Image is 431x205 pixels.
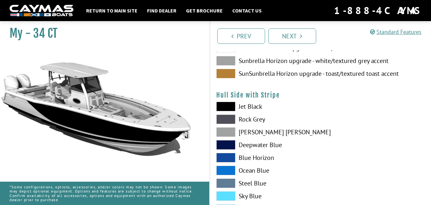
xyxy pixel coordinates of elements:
[83,6,141,15] a: Return to main site
[216,91,425,99] h4: Hull Side with Stripe
[10,5,73,17] img: white-logo-c9c8dbefe5ff5ceceb0f0178aa75bf4bb51f6bca0971e226c86eb53dfe498488.png
[217,28,265,44] a: Prev
[144,6,180,15] a: Find Dealer
[216,166,314,175] label: Ocean Blue
[216,102,314,111] label: Jet Black
[10,26,193,41] h1: My - 34 CT
[216,140,314,150] label: Deepwater Blue
[216,191,314,201] label: Sky Blue
[229,6,265,15] a: Contact Us
[216,69,314,78] label: SunSunbrella Horizon upgrade - toast/textured toast accent
[370,28,421,35] a: Standard Features
[216,56,314,66] label: Sunbrella Horizon upgrade - white/textured grey accent
[216,178,314,188] label: Steel Blue
[216,114,314,124] label: Rock Grey
[183,6,226,15] a: Get Brochure
[216,127,314,137] label: [PERSON_NAME] [PERSON_NAME]
[216,153,314,162] label: Blue Horizon
[268,28,316,44] a: Next
[334,4,421,18] div: 1-888-4CAYMAS
[10,182,200,205] p: *Some configurations, options, accessories, and/or colors may not be shown. Some images may depic...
